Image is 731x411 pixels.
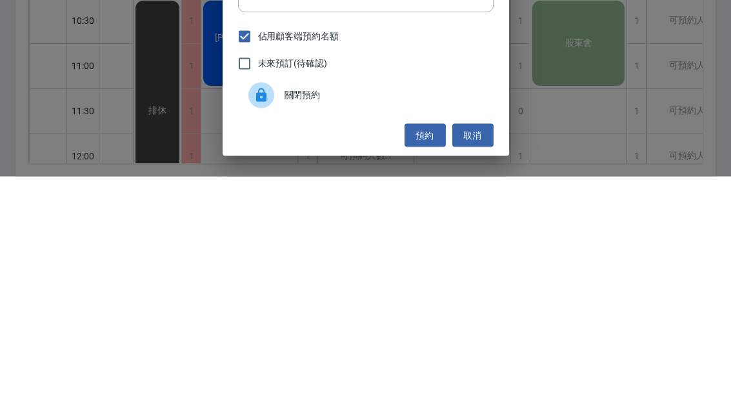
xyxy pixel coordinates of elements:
[258,291,328,305] span: 未來預訂(待確認)
[285,323,483,336] span: 關閉預約
[247,70,279,80] label: 顧客姓名
[258,264,339,277] span: 佔用顧客端預約名額
[452,358,494,382] button: 取消
[247,25,279,35] label: 顧客電話
[238,121,494,156] div: 30分鐘
[247,115,274,125] label: 服務時長
[238,312,494,348] div: 關閉預約
[405,358,446,382] button: 預約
